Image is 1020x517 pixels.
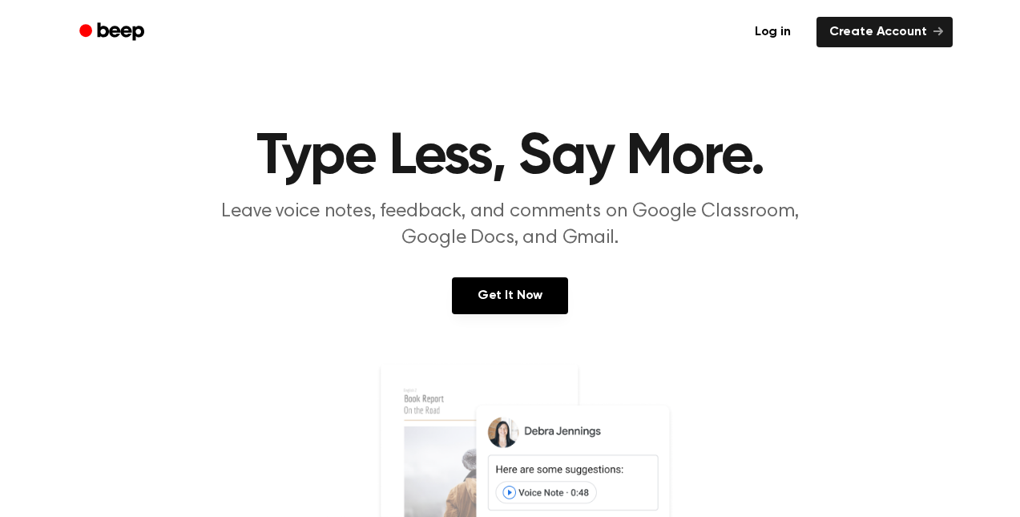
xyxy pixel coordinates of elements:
[816,17,953,47] a: Create Account
[68,17,159,48] a: Beep
[203,199,818,252] p: Leave voice notes, feedback, and comments on Google Classroom, Google Docs, and Gmail.
[452,277,568,314] a: Get It Now
[739,14,807,50] a: Log in
[100,128,921,186] h1: Type Less, Say More.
